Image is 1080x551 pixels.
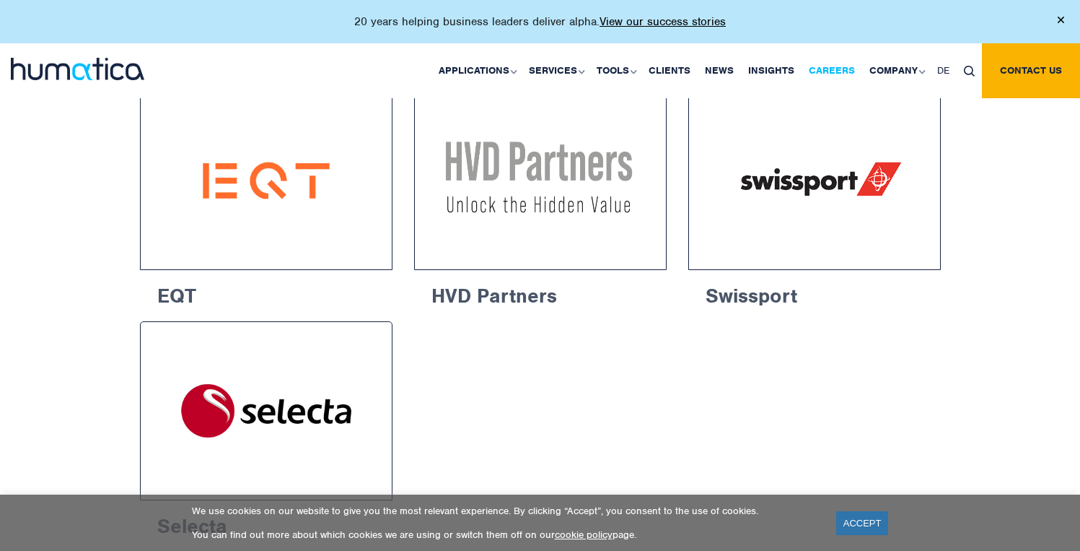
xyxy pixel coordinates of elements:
[11,58,144,80] img: logo
[442,118,639,243] img: HVD Partners
[688,270,941,316] h6: Swissport
[192,505,818,517] p: We use cookies on our website to give you the most relevant experience. By clicking “Accept”, you...
[982,43,1080,98] a: Contact us
[192,529,818,541] p: You can find out more about which cookies we are using or switch them off on our page.
[354,14,726,29] p: 20 years helping business leaders deliver alpha.
[716,118,913,243] img: Swissport
[167,118,365,243] img: EQT
[600,14,726,29] a: View our success stories
[522,43,589,98] a: Services
[741,43,802,98] a: Insights
[964,66,975,77] img: search_icon
[140,270,392,316] h6: EQT
[414,270,667,316] h6: HVD Partners
[641,43,698,98] a: Clients
[589,43,641,98] a: Tools
[802,43,862,98] a: Careers
[836,511,889,535] a: ACCEPT
[555,529,613,541] a: cookie policy
[698,43,741,98] a: News
[167,349,365,473] img: Selecta
[862,43,930,98] a: Company
[431,43,522,98] a: Applications
[930,43,957,98] a: DE
[937,64,949,77] span: DE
